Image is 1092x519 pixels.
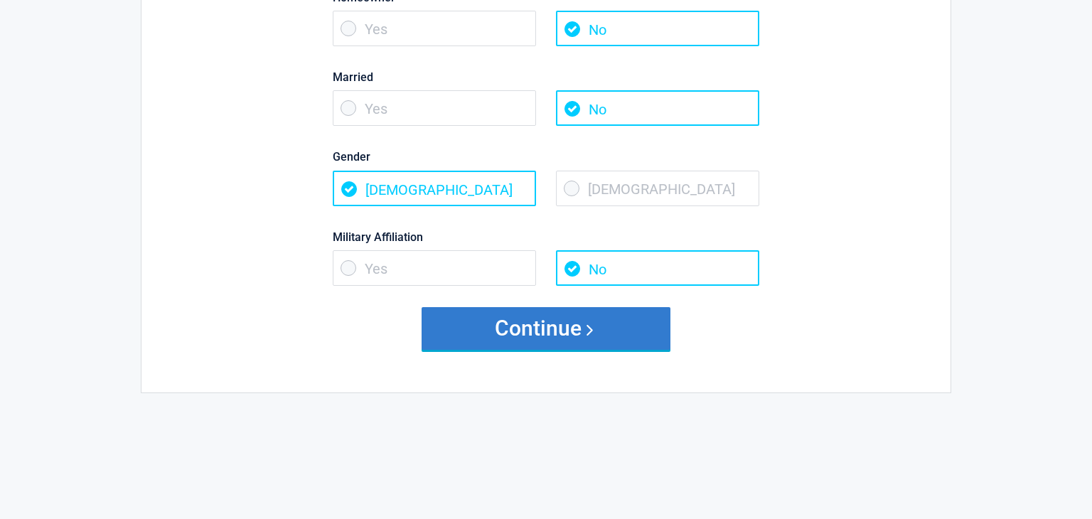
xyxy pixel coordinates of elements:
span: Yes [333,11,536,46]
button: Continue [422,307,670,350]
label: Gender [333,147,759,166]
span: No [556,90,759,126]
span: [DEMOGRAPHIC_DATA] [556,171,759,206]
span: Yes [333,90,536,126]
span: No [556,11,759,46]
label: Married [333,68,759,87]
span: Yes [333,250,536,286]
label: Military Affiliation [333,228,759,247]
span: [DEMOGRAPHIC_DATA] [333,171,536,206]
span: No [556,250,759,286]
